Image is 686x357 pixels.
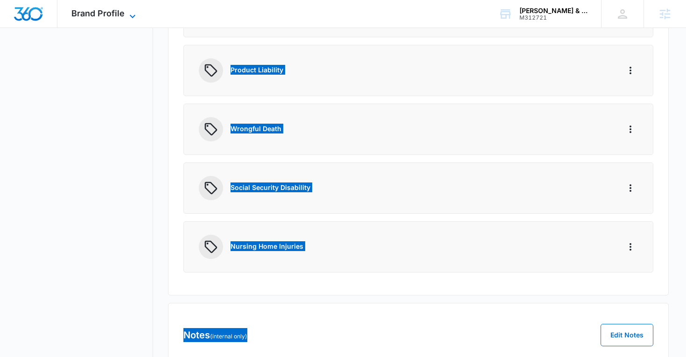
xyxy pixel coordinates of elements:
[519,14,588,21] div: account id
[623,239,638,254] button: More
[231,65,609,75] p: Product Liability
[210,333,247,340] span: (internal only)
[623,122,638,137] button: More
[231,124,609,133] p: Wrongful Death
[601,324,653,346] button: Edit Notes
[623,181,638,196] button: More
[183,328,247,342] h3: Notes
[71,8,125,18] span: Brand Profile
[519,7,588,14] div: account name
[623,63,638,78] button: More
[231,182,609,192] p: Social Security Disability
[231,241,609,251] p: Nursing Home Injuries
